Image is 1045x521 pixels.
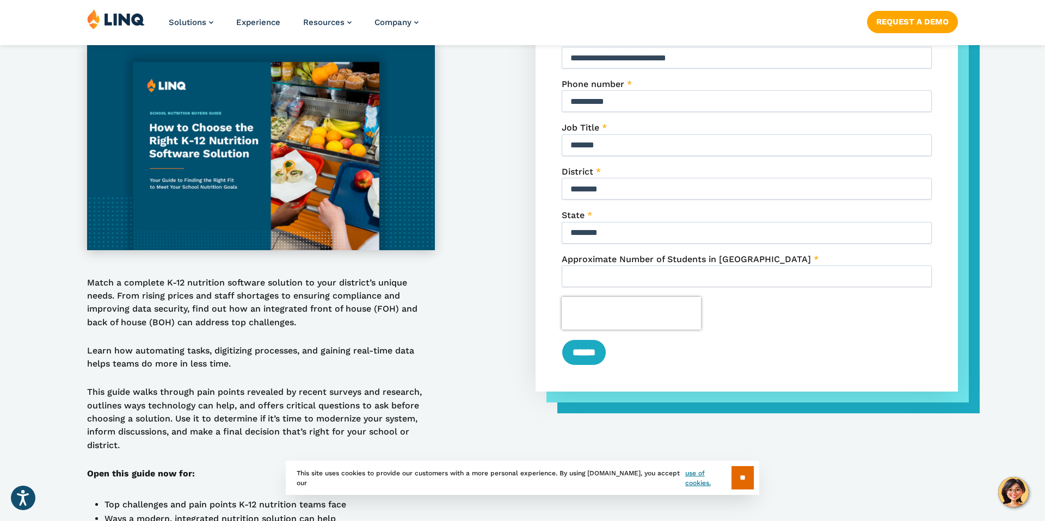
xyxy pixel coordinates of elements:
[303,17,352,27] a: Resources
[562,35,585,46] span: Email
[87,468,195,479] strong: Open this guide now for:
[87,386,435,452] p: This guide walks through pain points revealed by recent surveys and research, outlines ways techn...
[87,344,435,371] p: Learn how automating tasks, digitizing processes, and gaining real-time data helps teams do more ...
[562,297,701,330] iframe: reCAPTCHA
[169,17,206,27] span: Solutions
[87,9,145,29] img: LINQ | K‑12 Software
[562,79,624,89] span: Phone number
[87,43,435,250] img: Nutrition Buyers Guide Thumbnail
[286,461,759,495] div: This site uses cookies to provide our customers with a more personal experience. By using [DOMAIN...
[303,17,345,27] span: Resources
[867,11,958,33] a: Request a Demo
[998,477,1029,507] button: Hello, have a question? Let’s chat.
[562,210,585,220] span: State
[374,17,411,27] span: Company
[236,17,280,27] a: Experience
[562,122,599,133] span: Job Title
[562,254,811,264] span: Approximate Number of Students in [GEOGRAPHIC_DATA]
[87,276,435,329] p: Match a complete K-12 nutrition software solution to your district’s unique needs. From rising pr...
[685,468,731,488] a: use of cookies.
[169,17,213,27] a: Solutions
[562,166,593,177] span: District
[867,9,958,33] nav: Button Navigation
[374,17,419,27] a: Company
[169,9,419,45] nav: Primary Navigation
